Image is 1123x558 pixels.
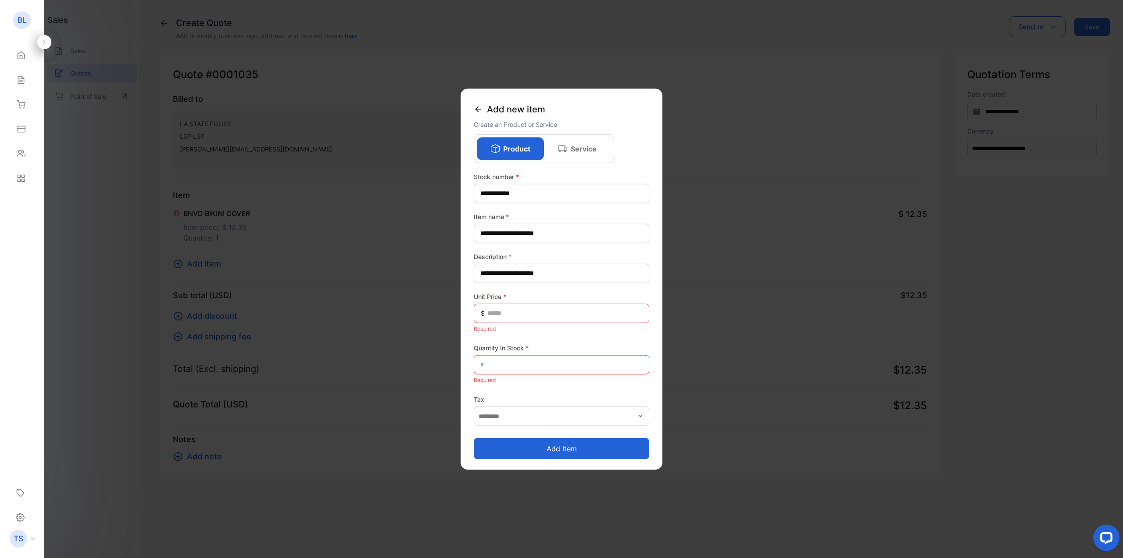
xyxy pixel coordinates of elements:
[474,212,649,221] label: Item name
[503,143,530,154] p: Product
[474,374,649,385] p: Required
[474,394,649,403] label: Tax
[18,14,27,26] p: BL
[481,309,485,318] span: $
[474,438,649,459] button: Add item
[474,292,649,301] label: Unit Price
[474,252,649,261] label: Description
[474,323,649,334] p: Required
[487,102,545,115] span: Add new item
[474,343,649,352] label: Quantity In Stock
[474,172,649,181] label: Stock number
[474,120,557,128] span: Create an Product or Service
[1086,521,1123,558] iframe: LiveChat chat widget
[571,143,597,154] p: Service
[14,533,23,544] p: TS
